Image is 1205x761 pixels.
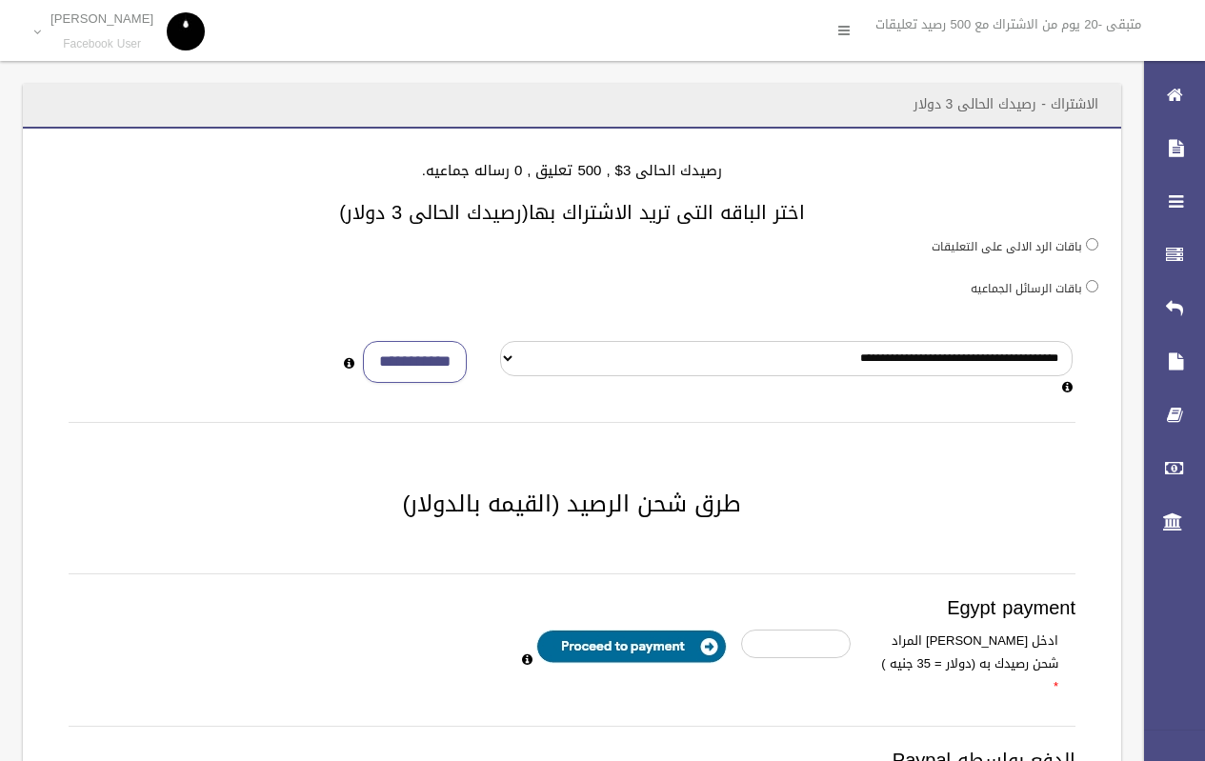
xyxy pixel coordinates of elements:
[865,630,1073,698] label: ادخل [PERSON_NAME] المراد شحن رصيدك به (دولار = 35 جنيه )
[46,202,1098,223] h3: اختر الباقه التى تريد الاشتراك بها(رصيدك الحالى 3 دولار)
[46,491,1098,516] h2: طرق شحن الرصيد (القيمه بالدولار)
[50,37,153,51] small: Facebook User
[50,11,153,26] p: [PERSON_NAME]
[46,163,1098,179] h4: رصيدك الحالى 3$ , 500 تعليق , 0 رساله جماعيه.
[891,86,1121,123] header: الاشتراك - رصيدك الحالى 3 دولار
[932,236,1082,257] label: باقات الرد الالى على التعليقات
[971,278,1082,299] label: باقات الرسائل الجماعيه
[69,597,1075,618] h3: Egypt payment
